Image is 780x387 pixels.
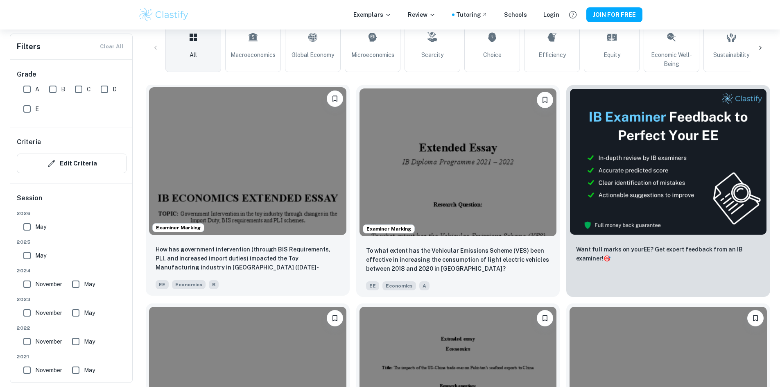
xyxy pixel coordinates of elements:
span: November [35,337,62,346]
span: Scarcity [421,50,443,59]
h6: Filters [17,41,41,52]
img: Clastify logo [138,7,190,23]
span: 2025 [17,238,127,246]
button: Please log in to bookmark exemplars [537,310,553,326]
p: How has government intervention (through BIS Requirements, PLI, and increased import duties) impa... [156,245,340,273]
span: A [35,85,39,94]
span: Examiner Marking [363,225,414,233]
span: Sustainability [713,50,749,59]
span: May [35,222,46,231]
span: May [84,308,95,317]
span: D [113,85,117,94]
span: 🎯 [604,255,610,262]
p: To what extent has the Vehicular Emissions Scheme (VES) been effective in increasing the consumpt... [366,246,550,273]
button: Help and Feedback [566,8,580,22]
button: JOIN FOR FREE [586,7,642,22]
span: Choice [483,50,502,59]
img: Economics EE example thumbnail: To what extent has the Vehicular Emissio [359,88,557,236]
span: Equity [604,50,620,59]
span: Economics [382,281,416,290]
p: Want full marks on your EE ? Get expert feedback from an IB examiner! [576,245,760,263]
a: Tutoring [456,10,488,19]
span: Economics [172,280,206,289]
span: Microeconomics [351,50,394,59]
span: May [35,251,46,260]
a: Login [543,10,559,19]
span: EE [156,280,169,289]
span: May [84,280,95,289]
span: Macroeconomics [231,50,276,59]
p: Review [408,10,436,19]
button: Please log in to bookmark exemplars [327,310,343,326]
span: EE [366,281,379,290]
span: November [35,280,62,289]
button: Please log in to bookmark exemplars [537,92,553,108]
span: All [190,50,197,59]
h6: Session [17,193,127,210]
span: B [61,85,65,94]
span: B [209,280,219,289]
span: May [84,366,95,375]
span: 2022 [17,324,127,332]
button: Edit Criteria [17,154,127,173]
span: A [419,281,430,290]
button: Please log in to bookmark exemplars [327,91,343,107]
span: C [87,85,91,94]
span: Global Economy [292,50,334,59]
img: Economics EE example thumbnail: How has government intervention (through [149,87,346,235]
button: Please log in to bookmark exemplars [747,310,764,326]
span: 2023 [17,296,127,303]
span: November [35,308,62,317]
span: 2021 [17,353,127,360]
a: ThumbnailWant full marks on yourEE? Get expert feedback from an IB examiner! [566,85,770,297]
span: Efficiency [538,50,566,59]
a: Schools [504,10,527,19]
span: E [35,104,39,113]
span: 2024 [17,267,127,274]
span: Examiner Marking [153,224,204,231]
p: Exemplars [353,10,391,19]
h6: Grade [17,70,127,79]
a: Examiner MarkingPlease log in to bookmark exemplarsTo what extent has the Vehicular Emissions Sch... [356,85,560,297]
a: Examiner MarkingPlease log in to bookmark exemplarsHow has government intervention (through BIS R... [146,85,350,297]
span: May [84,337,95,346]
span: Economic Well-Being [647,50,696,68]
span: November [35,366,62,375]
h6: Criteria [17,137,41,147]
span: 2026 [17,210,127,217]
img: Thumbnail [570,88,767,235]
